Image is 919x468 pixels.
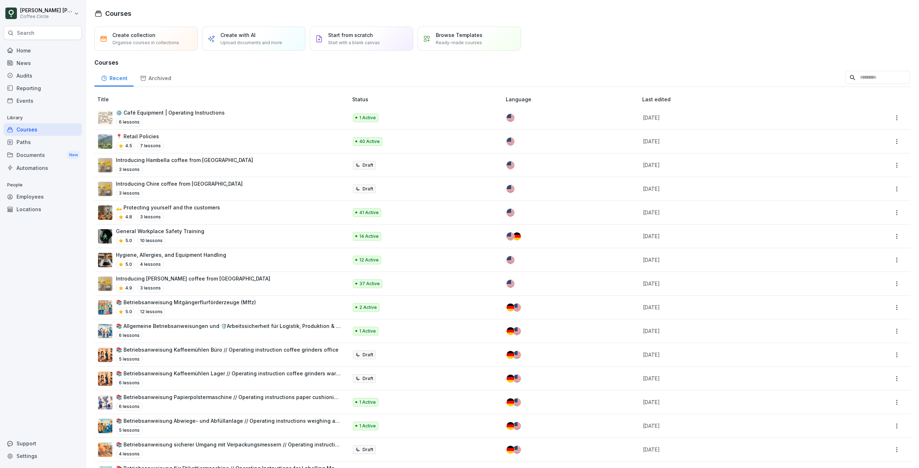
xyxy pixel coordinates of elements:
[4,148,82,162] a: DocumentsNew
[507,138,514,145] img: us.svg
[513,446,521,454] img: us.svg
[98,134,112,149] img: r4iv508g6r12c0i8kqe8gadw.png
[4,450,82,462] a: Settings
[116,251,226,259] p: Hygiene, Allergies, and Equipment Handling
[137,142,164,150] p: 7 lessons
[4,57,82,69] a: News
[513,327,521,335] img: us.svg
[643,209,834,216] p: [DATE]
[94,58,910,67] h3: Courses
[513,232,521,240] img: de.svg
[116,204,220,211] p: 🫴 Protecting yourself and the customers
[116,180,243,187] p: Introducing Chire coffee from [GEOGRAPHIC_DATA]
[116,109,225,116] p: ⚙️ Café Equipment | Operating Instructions
[643,280,834,287] p: [DATE]
[507,232,514,240] img: us.svg
[116,322,341,330] p: 📚 Allgemeine Betriebsanweisungen und 🛡️Arbeitssicherheit für Logistik, Produktion & Rösterei// 📚 ...
[98,324,112,338] img: bww9x9miqms8s9iphqwe3dqr.png
[98,277,112,291] img: dgqjoierlop7afwbaof655oy.png
[98,205,112,220] img: b6bm8nlnb9e4a66i6kerosil.png
[98,229,112,244] img: dk7x737xv5i545c4hvlzmvog.png
[507,327,514,335] img: de.svg
[105,9,131,18] h1: Courses
[643,138,834,145] p: [DATE]
[513,422,521,430] img: us.svg
[359,233,379,240] p: 14 Active
[643,114,834,121] p: [DATE]
[4,190,82,203] a: Employees
[220,40,282,46] p: Upload documents and more
[137,236,165,245] p: 10 lessons
[116,298,256,306] p: 📚 Betriebsanweisung Mitgängerflurförderzeuge (Mffz)
[507,114,514,122] img: us.svg
[507,375,514,383] img: de.svg
[507,351,514,359] img: de.svg
[507,303,514,311] img: de.svg
[643,446,834,453] p: [DATE]
[112,40,179,46] p: Organise courses in collections
[116,441,341,448] p: 📚 Betriebsanweisung sicherer Umgang mit Verpackungsmessern // Operating instructions for safe han...
[97,96,349,103] p: Title
[4,148,82,162] div: Documents
[352,96,503,103] p: Status
[643,303,834,311] p: [DATE]
[363,375,373,382] p: Draft
[98,158,112,172] img: dgqjoierlop7afwbaof655oy.png
[513,375,521,383] img: us.svg
[4,203,82,216] a: Locations
[116,165,143,174] p: 3 lessons
[506,96,639,103] p: Language
[4,162,82,174] a: Automations
[125,143,132,149] p: 4.5
[4,179,82,191] p: People
[507,422,514,430] img: de.svg
[643,327,834,335] p: [DATE]
[4,69,82,82] a: Audits
[513,351,521,359] img: us.svg
[125,261,132,268] p: 5.0
[507,161,514,169] img: us.svg
[20,14,73,19] p: Coffee Circle
[134,68,177,87] div: Archived
[116,133,164,140] p: 📍 Retail Policies
[98,419,112,433] img: y4pgqrhik4sm80heqjkv4feh.png
[4,94,82,107] a: Events
[363,162,373,168] p: Draft
[137,307,165,316] p: 12 lessons
[116,379,143,387] p: 6 lessons
[363,352,373,358] p: Draft
[116,355,143,363] p: 5 lessons
[137,284,164,292] p: 3 lessons
[507,280,514,288] img: us.svg
[513,398,521,406] img: us.svg
[137,260,164,269] p: 4 lessons
[4,136,82,148] a: Paths
[220,31,256,39] p: Create with AI
[643,256,834,264] p: [DATE]
[116,156,253,164] p: Introducing Hambella coffee from [GEOGRAPHIC_DATA]
[116,426,143,435] p: 5 lessons
[116,331,143,340] p: 6 lessons
[328,31,373,39] p: Start from scratch
[98,371,112,386] img: ssmdzr5vu0bedl37sriyb1fx.png
[642,96,842,103] p: Last edited
[125,237,132,244] p: 5.0
[4,82,82,94] div: Reporting
[507,185,514,193] img: us.svg
[94,68,134,87] a: Recent
[116,417,341,425] p: 📚 Betriebsanweisung Abwiege- und Abfüllanlage // Operating instructions weighing and filling syst...
[137,213,164,221] p: 3 lessons
[436,40,482,46] p: Ready-made courses
[507,446,514,454] img: de.svg
[643,185,834,193] p: [DATE]
[359,257,379,263] p: 12 Active
[116,227,204,235] p: General Workplace Safety Training
[116,402,143,411] p: 6 lessons
[363,186,373,192] p: Draft
[643,232,834,240] p: [DATE]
